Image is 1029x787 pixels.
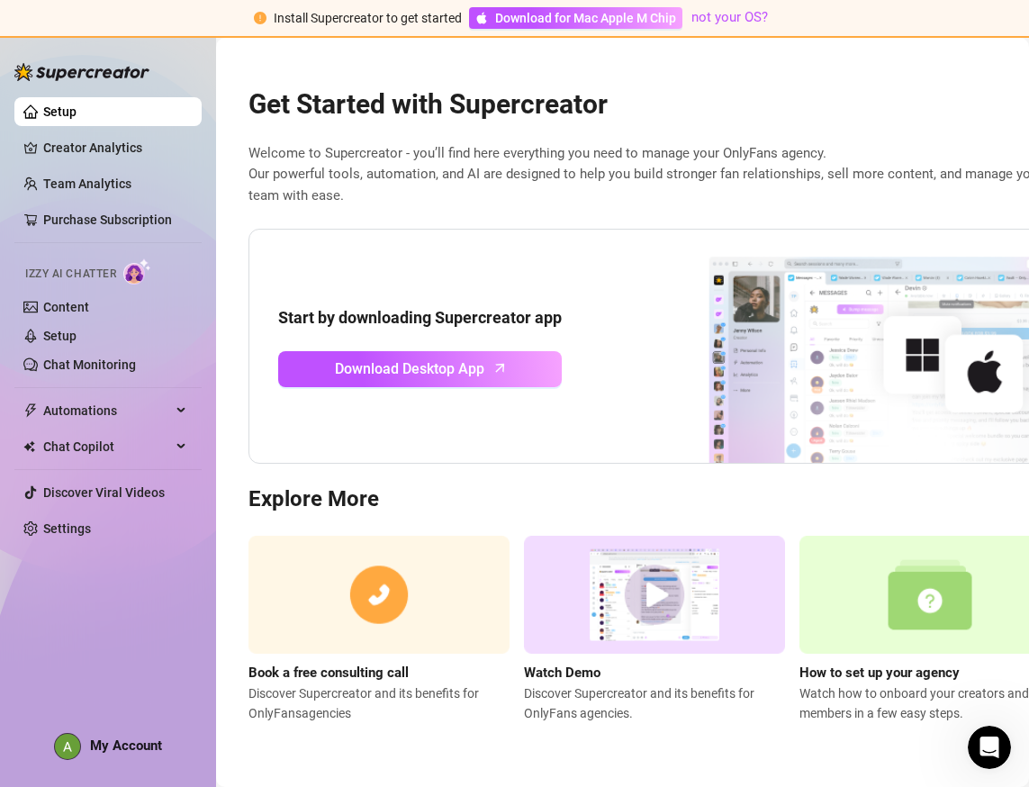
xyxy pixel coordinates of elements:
[691,9,768,25] a: not your OS?
[248,536,510,654] img: consulting call
[23,440,35,453] img: Chat Copilot
[799,665,960,681] strong: How to set up your agency
[43,300,89,314] a: Content
[490,357,510,378] span: arrow-up
[14,63,149,81] img: logo-BBDzfeDw.svg
[25,266,116,283] span: Izzy AI Chatter
[43,521,91,536] a: Settings
[43,432,171,461] span: Chat Copilot
[524,665,600,681] strong: Watch Demo
[254,12,266,24] span: exclamation-circle
[248,536,510,723] a: Book a free consulting callDiscover Supercreator and its benefits for OnlyFansagencies
[524,536,785,723] a: Watch DemoDiscover Supercreator and its benefits for OnlyFans agencies.
[335,357,484,380] span: Download Desktop App
[968,726,1011,769] iframe: Intercom live chat
[469,7,682,29] a: Download for Mac Apple M Chip
[43,133,187,162] a: Creator Analytics
[43,357,136,372] a: Chat Monitoring
[524,536,785,654] img: supercreator demo
[248,665,409,681] strong: Book a free consulting call
[278,308,562,327] strong: Start by downloading Supercreator app
[475,12,488,24] span: apple
[123,258,151,285] img: AI Chatter
[248,683,510,723] span: Discover Supercreator and its benefits for OnlyFans agencies
[524,683,785,723] span: Discover Supercreator and its benefits for OnlyFans agencies.
[43,329,77,343] a: Setup
[278,351,562,387] a: Download Desktop Apparrow-up
[55,734,80,759] img: ACg8ocJqXtIXR4dqEi2J_EZOqItkn56jt3NA2-fBf6Kn_bMMurN6Dw=s96-c
[495,8,676,28] span: Download for Mac Apple M Chip
[43,213,172,227] a: Purchase Subscription
[23,403,38,418] span: thunderbolt
[43,485,165,500] a: Discover Viral Videos
[43,396,171,425] span: Automations
[43,104,77,119] a: Setup
[90,737,162,754] span: My Account
[43,176,131,191] a: Team Analytics
[274,11,462,25] span: Install Supercreator to get started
